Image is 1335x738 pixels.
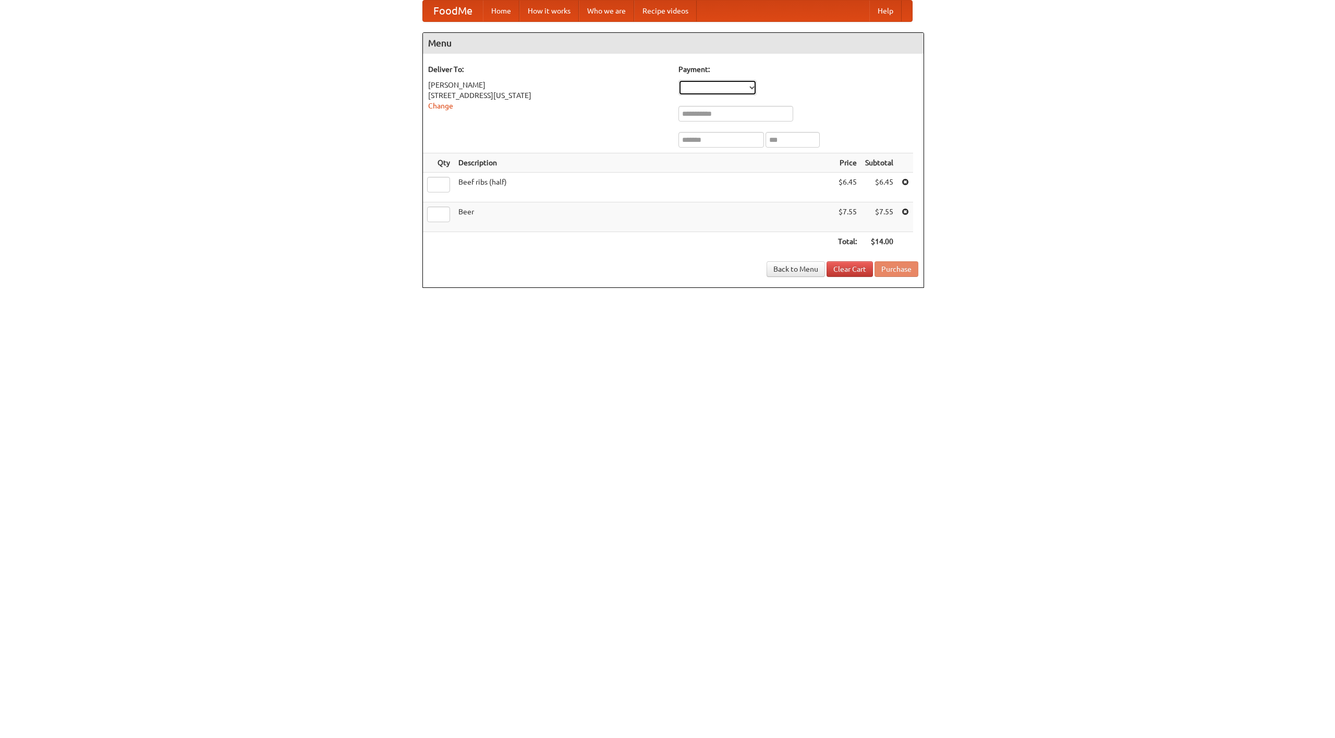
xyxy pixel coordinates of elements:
[634,1,697,21] a: Recipe videos
[869,1,902,21] a: Help
[834,202,861,232] td: $7.55
[678,64,918,75] h5: Payment:
[861,232,897,251] th: $14.00
[483,1,519,21] a: Home
[428,64,668,75] h5: Deliver To:
[861,153,897,173] th: Subtotal
[834,173,861,202] td: $6.45
[454,153,834,173] th: Description
[454,173,834,202] td: Beef ribs (half)
[834,232,861,251] th: Total:
[423,33,924,54] h4: Menu
[428,90,668,101] div: [STREET_ADDRESS][US_STATE]
[875,261,918,277] button: Purchase
[519,1,579,21] a: How it works
[767,261,825,277] a: Back to Menu
[423,153,454,173] th: Qty
[827,261,873,277] a: Clear Cart
[834,153,861,173] th: Price
[428,80,668,90] div: [PERSON_NAME]
[861,202,897,232] td: $7.55
[579,1,634,21] a: Who we are
[428,102,453,110] a: Change
[454,202,834,232] td: Beer
[423,1,483,21] a: FoodMe
[861,173,897,202] td: $6.45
